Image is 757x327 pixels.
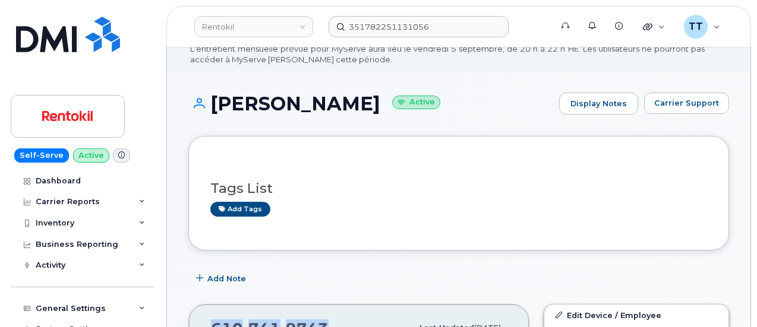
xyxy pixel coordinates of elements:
h1: [PERSON_NAME] [188,93,553,114]
button: Carrier Support [644,93,729,114]
small: Active [392,96,440,109]
div: Travis Tedesco [676,15,728,39]
div: Quicklinks [635,15,673,39]
span: Carrier Support [654,97,719,109]
a: Edit Device / Employee [544,304,728,326]
span: Add Note [207,273,246,284]
iframe: Messenger Launcher [705,275,748,318]
h3: Tags List [210,181,707,196]
a: Display Notes [559,93,638,115]
input: Find something... [329,16,509,37]
a: Rentokil [194,16,313,37]
button: Add Note [188,268,256,290]
a: Add tags [210,202,270,217]
span: TT [689,20,703,34]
